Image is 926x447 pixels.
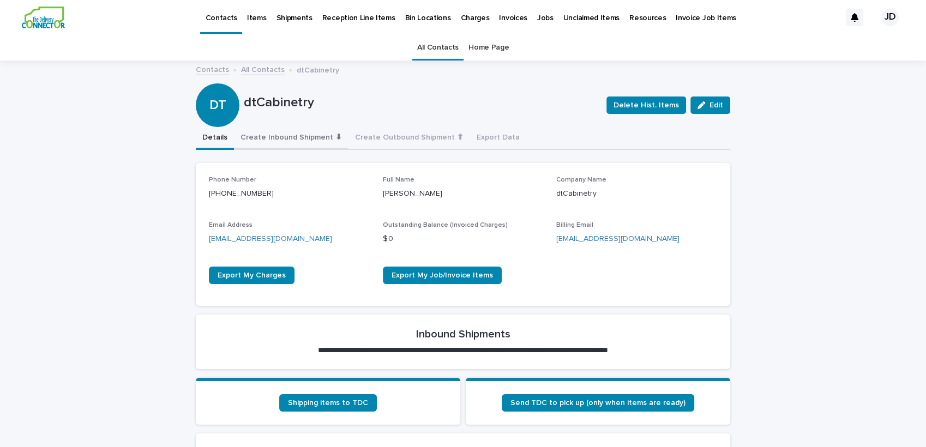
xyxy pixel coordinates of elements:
button: Delete Hist. Items [606,96,686,114]
span: Delete Hist. Items [614,100,679,111]
a: [EMAIL_ADDRESS][DOMAIN_NAME] [556,235,680,243]
button: Create Outbound Shipment ⬆ [348,127,470,150]
a: Contacts [196,63,229,75]
a: Shipping items to TDC [279,394,377,412]
a: [PHONE_NUMBER] [209,190,274,197]
button: Create Inbound Shipment ⬇ [234,127,348,150]
p: dtCabinetry [556,188,717,200]
span: Export My Charges [218,271,286,279]
span: Outstanding Balance (Invoiced Charges) [383,222,508,228]
a: All Contacts [417,35,459,61]
button: Export Data [470,127,526,150]
a: [EMAIL_ADDRESS][DOMAIN_NAME] [209,235,332,243]
span: Email Address [209,222,252,228]
p: dtCabinetry [297,63,339,75]
div: JD [881,9,899,26]
a: Send TDC to pick up (only when items are ready) [502,394,694,412]
span: Edit [709,101,723,109]
span: Company Name [556,177,606,183]
p: $ 0 [383,233,544,245]
p: dtCabinetry [244,95,598,111]
span: Send TDC to pick up (only when items are ready) [510,399,686,407]
span: Billing Email [556,222,593,228]
img: aCWQmA6OSGG0Kwt8cj3c [22,7,65,28]
span: Phone Number [209,177,256,183]
span: Export My Job/Invoice Items [392,271,493,279]
div: DT [196,53,239,113]
span: Shipping items to TDC [288,399,368,407]
a: Export My Job/Invoice Items [383,267,502,284]
button: Details [196,127,234,150]
span: Full Name [383,177,414,183]
a: Home Page [468,35,509,61]
a: All Contacts [241,63,285,75]
a: Export My Charges [209,267,294,284]
h2: Inbound Shipments [416,328,510,341]
button: Edit [690,96,730,114]
p: [PERSON_NAME] [383,188,544,200]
